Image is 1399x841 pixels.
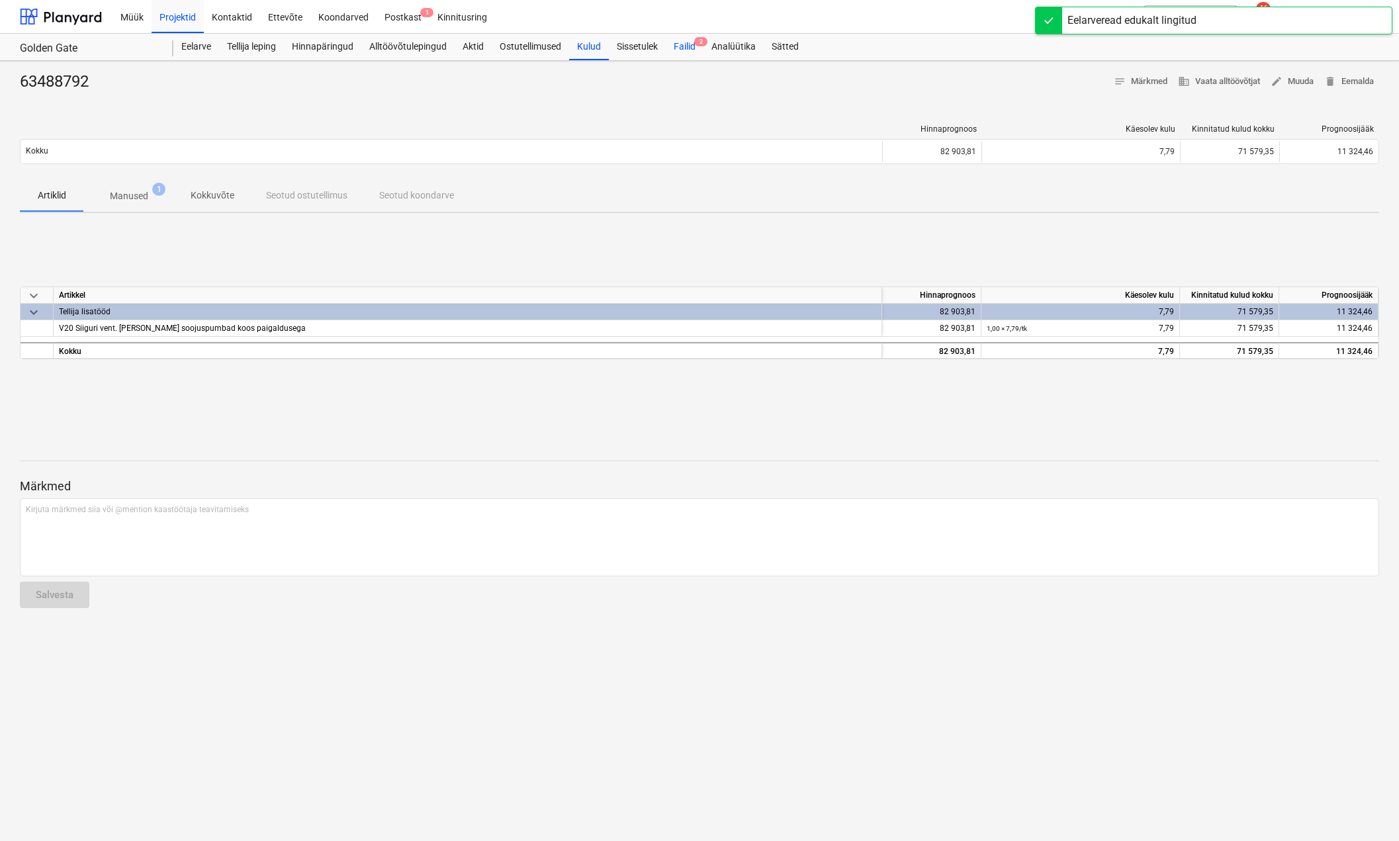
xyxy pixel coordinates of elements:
div: 7,79 [987,147,1175,156]
div: 11 324,46 [1279,304,1378,320]
div: 71 579,35 [1180,342,1279,359]
span: keyboard_arrow_down [26,288,42,304]
div: 7,79 [987,343,1174,360]
a: Eelarve [173,34,219,60]
a: Tellija leping [219,34,284,60]
small: 1,00 × 7,79 / tk [987,325,1027,332]
div: 82 903,81 [882,304,981,320]
span: Vaata alltöövõtjat [1178,74,1260,89]
p: Kokku [26,146,48,157]
div: 7,79 [987,304,1174,320]
p: Artiklid [36,189,68,202]
span: delete [1324,75,1336,87]
div: Hinnaprognoos [888,124,977,134]
div: Kinnitatud kulud kokku [1186,124,1275,134]
div: 11 324,46 [1279,342,1378,359]
button: Muuda [1265,71,1319,92]
div: 82 903,81 [882,342,981,359]
span: V20 Siiguri vent. seade ja soojuspumbad koos paigaldusega [59,324,306,333]
div: 82 903,81 [882,141,981,162]
span: notes [1114,75,1126,87]
button: Märkmed [1108,71,1173,92]
span: 1 [152,183,165,196]
p: Märkmed [20,478,1379,494]
button: Eemalda [1319,71,1379,92]
div: Failid [666,34,703,60]
a: Analüütika [703,34,764,60]
div: Kinnitatud kulud kokku [1180,287,1279,304]
div: Kokku [54,342,882,359]
a: Sätted [764,34,807,60]
a: Aktid [455,34,492,60]
span: 1 [420,8,433,17]
div: Hinnaprognoos [882,287,981,304]
span: keyboard_arrow_down [26,304,42,320]
span: Märkmed [1114,74,1167,89]
span: Eemalda [1324,74,1374,89]
div: Käesolev kulu [987,124,1175,134]
span: Muuda [1271,74,1314,89]
span: 11 324,46 [1337,324,1373,333]
div: Prognoosijääk [1279,287,1378,304]
span: 2 [694,37,707,46]
div: Prognoosijääk [1285,124,1374,134]
a: Ostutellimused [492,34,569,60]
div: 71 579,35 [1180,141,1279,162]
div: 7,79 [987,320,1174,337]
span: business [1178,75,1190,87]
div: Golden Gate [20,42,158,56]
p: Manused [110,189,148,203]
span: 71 579,35 [1238,324,1273,333]
div: Artikkel [54,287,882,304]
a: Failid2 [666,34,703,60]
div: 71 579,35 [1180,304,1279,320]
div: Käesolev kulu [981,287,1180,304]
a: Hinnapäringud [284,34,361,60]
a: Alltöövõtulepingud [361,34,455,60]
a: Kulud [569,34,609,60]
div: Tellija lisatööd [59,304,876,320]
p: Kokkuvõte [191,189,234,202]
iframe: Chat Widget [1333,777,1399,841]
div: Eelarveread edukalt lingitud [1067,13,1196,28]
div: 63488792 [20,71,99,93]
div: 82 903,81 [882,320,981,337]
a: Sissetulek [609,34,666,60]
button: Vaata alltöövõtjat [1173,71,1265,92]
span: 11 324,46 [1337,147,1373,156]
span: edit [1271,75,1283,87]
